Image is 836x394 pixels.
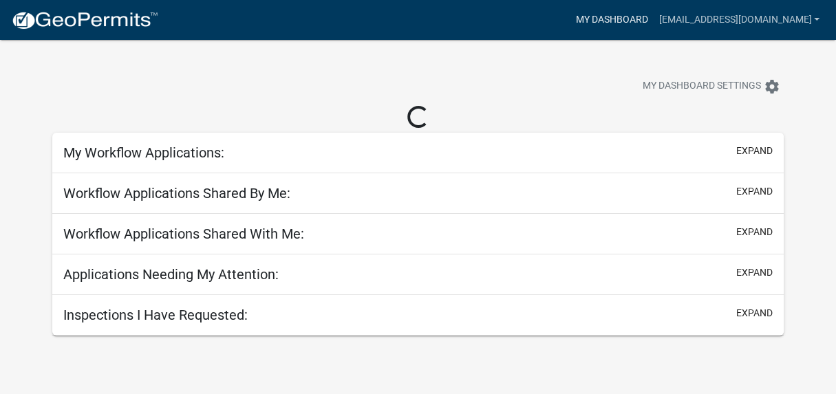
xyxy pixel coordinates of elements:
[570,7,653,33] a: My Dashboard
[736,225,773,239] button: expand
[736,184,773,199] button: expand
[63,144,224,161] h5: My Workflow Applications:
[63,226,304,242] h5: Workflow Applications Shared With Me:
[632,73,791,100] button: My Dashboard Settingssettings
[643,78,761,95] span: My Dashboard Settings
[736,265,773,280] button: expand
[63,307,248,323] h5: Inspections I Have Requested:
[764,78,780,95] i: settings
[736,144,773,158] button: expand
[736,306,773,320] button: expand
[63,266,279,283] h5: Applications Needing My Attention:
[63,185,290,201] h5: Workflow Applications Shared By Me:
[653,7,825,33] a: [EMAIL_ADDRESS][DOMAIN_NAME]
